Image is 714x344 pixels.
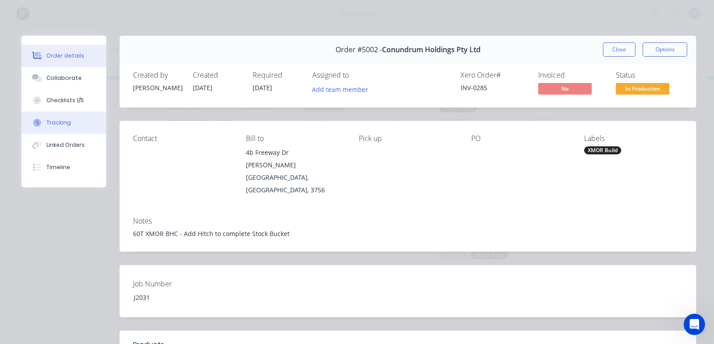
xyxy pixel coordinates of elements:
div: INV-0285 [461,83,527,92]
div: [PERSON_NAME][GEOGRAPHIC_DATA], [GEOGRAPHIC_DATA], 3756 [246,159,345,196]
div: 4b Freeway Dr[PERSON_NAME][GEOGRAPHIC_DATA], [GEOGRAPHIC_DATA], 3756 [246,146,345,196]
div: J2031 [127,291,238,304]
div: Checklists 1/5 [46,96,84,104]
button: Linked Orders [21,134,106,156]
div: Assigned to [312,71,402,79]
div: Bill to [246,134,345,143]
div: Tracking [46,119,71,127]
div: Pick up [359,134,457,143]
span: [DATE] [253,83,272,92]
div: XMOR Build [584,146,621,154]
div: Timeline [46,163,70,171]
div: Xero Order # [461,71,527,79]
div: Contact [133,134,232,143]
div: Notes [133,217,683,225]
div: Linked Orders [46,141,85,149]
span: Order #5002 - [336,46,382,54]
button: Checklists 1/5 [21,89,106,112]
div: 60T XMOR BHC - Add Hitch to complete Stock Bucket [133,229,683,238]
iframe: Intercom live chat [684,314,705,335]
div: Status [616,71,683,79]
button: Add team member [312,83,373,95]
button: Tracking [21,112,106,134]
button: Collaborate [21,67,106,89]
div: Collaborate [46,74,82,82]
div: [PERSON_NAME] [133,83,182,92]
button: Close [603,42,635,57]
div: PO [471,134,570,143]
div: 4b Freeway Dr [246,146,345,159]
div: Created by [133,71,182,79]
button: In Production [616,83,669,96]
span: [DATE] [193,83,212,92]
label: Job Number [133,278,245,289]
button: Timeline [21,156,106,178]
span: Conundrum Holdings Pty Ltd [382,46,481,54]
div: Invoiced [538,71,605,79]
div: Order details [46,52,84,60]
button: Order details [21,45,106,67]
div: Required [253,71,302,79]
button: Add team member [307,83,373,95]
div: Labels [584,134,683,143]
div: Created [193,71,242,79]
span: No [538,83,592,94]
span: In Production [616,83,669,94]
button: Options [643,42,687,57]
